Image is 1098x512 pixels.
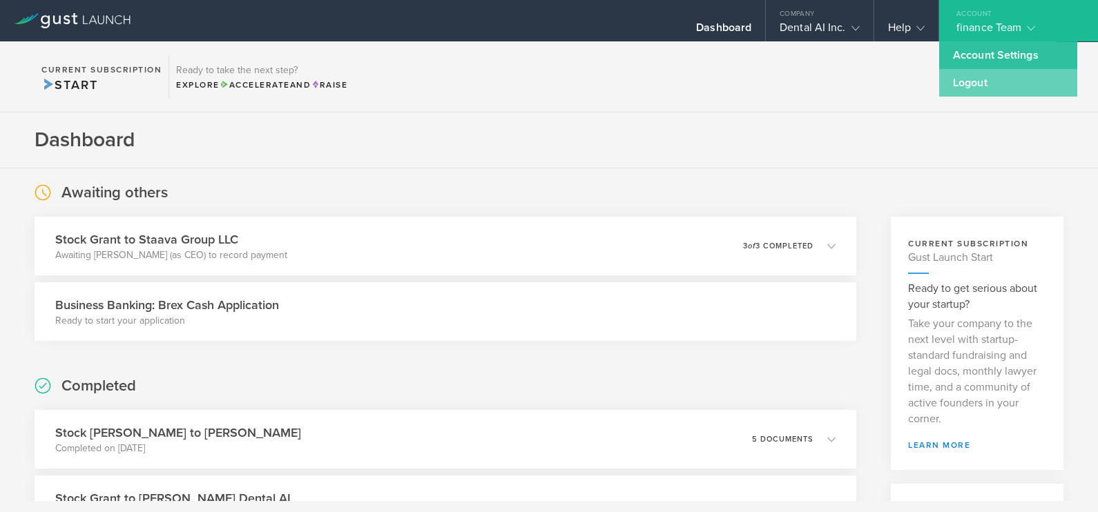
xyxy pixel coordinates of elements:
h2: Current Subscription [41,66,162,74]
p: 3 3 completed [743,242,813,250]
h4: Gust Launch Start [908,250,1046,266]
h3: Business Banking: Brex Cash Application [55,296,279,314]
div: Explore [176,79,347,91]
span: Raise [311,80,347,90]
span: Accelerate [220,80,290,90]
h2: Completed [61,376,136,396]
p: Ready to start your application [55,314,279,328]
div: Dashboard [696,21,751,41]
div: Help [888,21,925,41]
h3: Ready to take the next step? [176,66,347,75]
h3: current subscription [908,237,1046,250]
h2: Awaiting others [61,183,168,203]
h3: Ready to get serious about your startup? [908,281,1046,313]
span: and [220,80,311,90]
p: Awaiting [PERSON_NAME] (as CEO) to record payment [55,248,287,262]
h3: Stock [PERSON_NAME] to [PERSON_NAME] [55,424,301,442]
em: of [748,242,755,250]
div: Ready to take the next step?ExploreAccelerateandRaise [168,55,354,98]
h3: Stock Grant to [PERSON_NAME] Dental AI [55,489,291,507]
a: learn more [908,441,1046,449]
p: 5 documents [752,435,813,443]
p: Completed on [DATE] [55,442,301,455]
div: finance Team [956,21,1074,41]
h3: Stock Grant to Staava Group LLC [55,230,287,248]
p: Take your company to the next level with startup-standard fundraising and legal docs, monthly law... [908,316,1046,427]
div: Dental AI Inc. [780,21,859,41]
iframe: Chat Widget [1029,446,1098,512]
span: Start [41,77,97,92]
